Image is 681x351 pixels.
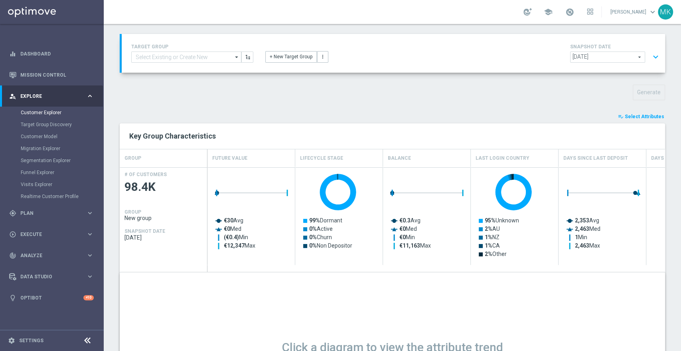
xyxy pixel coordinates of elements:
div: lightbulb Optibot +10 [9,295,94,301]
text: Active [309,226,333,232]
h4: Lifecycle Stage [300,151,343,165]
span: Data Studio [20,274,86,279]
tspan: (€0.4) [224,234,239,241]
tspan: 2% [485,226,492,232]
h2: Key Group Characteristics [129,131,655,141]
text: AU [485,226,500,232]
h4: GROUP [124,151,141,165]
div: Customer Explorer [21,107,103,119]
i: arrow_drop_down [233,52,241,62]
a: Customer Model [21,133,83,140]
text: Min [575,234,587,240]
button: expand_more [650,50,661,65]
div: TARGET GROUP arrow_drop_down + New Target Group more_vert SNAPSHOT DATE arrow_drop_down expand_more [131,42,655,65]
div: Dashboard [9,43,94,64]
div: Execute [9,231,86,238]
div: Migration Explorer [21,143,103,155]
button: track_changes Analyze keyboard_arrow_right [9,252,94,259]
div: Visits Explorer [21,178,103,190]
div: Customer Model [21,131,103,143]
i: more_vert [320,54,326,59]
span: Execute [20,232,86,237]
a: Segmentation Explorer [21,157,83,164]
tspan: €0 [224,226,230,232]
i: playlist_add_check [618,114,624,119]
span: 98.4K [124,179,203,195]
h4: Last Login Country [476,151,529,165]
i: play_circle_outline [9,231,16,238]
button: Mission Control [9,72,94,78]
tspan: €0.3 [399,217,411,224]
i: keyboard_arrow_right [86,273,94,280]
h4: SNAPSHOT DATE [124,228,165,234]
text: Unknown [485,217,519,224]
text: Med [224,226,241,232]
a: Visits Explorer [21,181,83,188]
text: Churn [309,234,332,240]
div: MK [658,4,673,20]
div: Data Studio [9,273,86,280]
span: Select Attributes [625,114,664,119]
tspan: 0% [309,242,317,249]
button: equalizer Dashboard [9,51,94,57]
div: Optibot [9,287,94,308]
span: Analyze [20,253,86,258]
tspan: 2% [485,251,492,257]
i: settings [8,337,15,344]
div: Analyze [9,252,86,259]
div: Mission Control [9,64,94,85]
i: keyboard_arrow_right [86,209,94,217]
text: Other [485,251,507,257]
text: Avg [224,217,243,224]
a: Funnel Explorer [21,169,83,176]
text: CA [485,242,500,249]
button: more_vert [317,51,328,62]
span: keyboard_arrow_down [648,8,657,16]
h4: Future Value [212,151,247,165]
text: Non Depositor [309,242,352,249]
text: NZ [485,234,499,240]
i: equalizer [9,50,16,58]
tspan: 95% [485,217,495,224]
button: Data Studio keyboard_arrow_right [9,274,94,280]
div: Target Group Discovery [21,119,103,131]
button: gps_fixed Plan keyboard_arrow_right [9,210,94,216]
span: Plan [20,211,86,216]
span: school [544,8,553,16]
i: gps_fixed [9,210,16,217]
tspan: 1% [485,234,492,240]
h4: GROUP [124,209,141,215]
text: Max [399,242,431,249]
tspan: 2,353 [575,217,589,224]
h4: # OF CUSTOMERS [124,172,167,177]
button: play_circle_outline Execute keyboard_arrow_right [9,231,94,238]
text: Avg [399,217,420,224]
i: track_changes [9,252,16,259]
text: Dormant [309,217,342,224]
button: person_search Explore keyboard_arrow_right [9,93,94,99]
tspan: €0 [399,226,406,232]
input: Select Existing or Create New [131,52,241,63]
button: + New Target Group [265,51,317,62]
span: New group [124,215,203,221]
text: Max [575,242,600,249]
text: Avg [575,217,599,224]
div: Realtime Customer Profile [21,190,103,202]
a: Migration Explorer [21,145,83,152]
i: keyboard_arrow_right [86,92,94,100]
tspan: €30 [224,217,233,224]
div: Press SPACE to select this row. [120,167,207,265]
tspan: 2,463 [575,242,589,249]
tspan: €11,163 [399,242,420,249]
h4: Balance [388,151,411,165]
text: Min [224,234,248,241]
a: Optibot [20,287,83,308]
div: Funnel Explorer [21,167,103,178]
tspan: €0 [399,234,406,240]
i: lightbulb [9,294,16,301]
tspan: 0% [309,234,317,240]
